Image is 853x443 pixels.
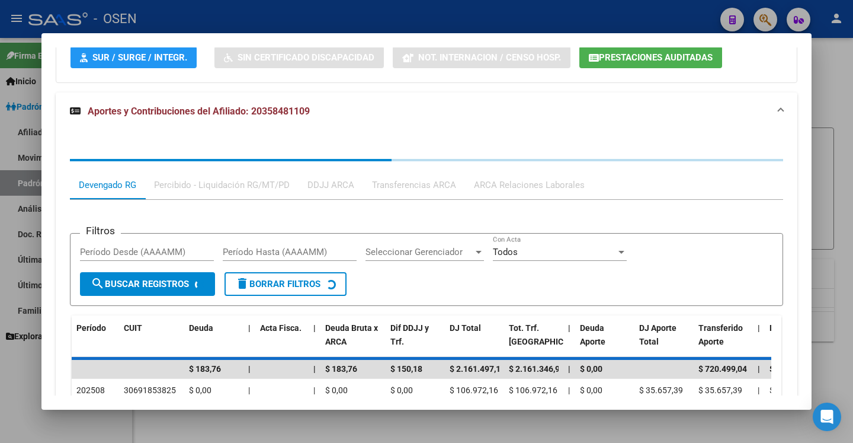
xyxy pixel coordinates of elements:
[698,323,743,346] span: Transferido Aporte
[365,247,473,257] span: Seleccionar Gerenciador
[76,385,105,395] span: 202508
[568,385,570,395] span: |
[450,385,498,395] span: $ 106.972,16
[80,224,121,237] h3: Filtros
[599,52,713,63] span: Prestaciones Auditadas
[450,364,505,374] span: $ 2.161.497,11
[386,315,445,368] datatable-header-cell: Dif DDJJ y Trf.
[76,323,106,333] span: Período
[758,323,760,333] span: |
[509,385,557,395] span: $ 106.972,16
[769,385,792,395] span: $ 0,00
[390,323,429,346] span: Dif DDJJ y Trf.
[91,279,189,289] span: Buscar Registros
[698,385,742,395] span: $ 35.657,39
[634,315,694,368] datatable-header-cell: DJ Aporte Total
[580,385,602,395] span: $ 0,00
[445,315,504,368] datatable-header-cell: DJ Total
[88,106,310,117] span: Aportes y Contribuciones del Afiliado: 20358481109
[72,315,119,368] datatable-header-cell: Período
[255,315,309,368] datatable-header-cell: Acta Fisca.
[418,52,561,63] span: Not. Internacion / Censo Hosp.
[504,315,563,368] datatable-header-cell: Tot. Trf. Bruto
[124,323,142,333] span: CUIT
[248,323,251,333] span: |
[568,364,570,374] span: |
[509,364,565,374] span: $ 2.161.346,93
[580,364,602,374] span: $ 0,00
[325,364,357,374] span: $ 183,76
[568,323,570,333] span: |
[758,364,760,374] span: |
[493,247,518,257] span: Todos
[313,364,316,374] span: |
[563,315,575,368] datatable-header-cell: |
[260,323,302,333] span: Acta Fisca.
[235,279,320,289] span: Borrar Filtros
[694,315,753,368] datatable-header-cell: Transferido Aporte
[124,384,176,397] div: 30691853825
[313,385,315,395] span: |
[92,52,187,63] span: SUR / SURGE / INTEGR.
[248,385,250,395] span: |
[325,323,378,346] span: Deuda Bruta x ARCA
[474,179,585,192] div: ARCA Relaciones Laborales
[91,276,105,291] mat-icon: search
[225,272,347,296] button: Borrar Filtros
[390,364,422,374] span: $ 150,18
[325,385,348,395] span: $ 0,00
[813,403,841,431] div: Open Intercom Messenger
[189,385,211,395] span: $ 0,00
[769,323,818,333] span: Deuda Contr.
[238,52,374,63] span: Sin Certificado Discapacidad
[214,46,384,68] button: Sin Certificado Discapacidad
[509,323,589,346] span: Tot. Trf. [GEOGRAPHIC_DATA]
[639,385,683,395] span: $ 35.657,39
[390,385,413,395] span: $ 0,00
[765,315,824,368] datatable-header-cell: Deuda Contr.
[309,315,320,368] datatable-header-cell: |
[70,46,197,68] button: SUR / SURGE / INTEGR.
[248,364,251,374] span: |
[580,323,605,346] span: Deuda Aporte
[372,179,456,192] div: Transferencias ARCA
[154,179,290,192] div: Percibido - Liquidación RG/MT/PD
[184,315,243,368] datatable-header-cell: Deuda
[56,93,797,130] mat-expansion-panel-header: Aportes y Contribuciones del Afiliado: 20358481109
[579,46,722,68] button: Prestaciones Auditadas
[235,276,249,291] mat-icon: delete
[575,315,634,368] datatable-header-cell: Deuda Aporte
[320,315,386,368] datatable-header-cell: Deuda Bruta x ARCA
[243,315,255,368] datatable-header-cell: |
[189,323,213,333] span: Deuda
[753,315,765,368] datatable-header-cell: |
[119,315,184,368] datatable-header-cell: CUIT
[189,364,221,374] span: $ 183,76
[313,323,316,333] span: |
[639,323,676,346] span: DJ Aporte Total
[393,46,570,68] button: Not. Internacion / Censo Hosp.
[307,179,354,192] div: DDJJ ARCA
[79,179,136,192] div: Devengado RG
[769,364,801,374] span: $ 150,25
[698,364,747,374] span: $ 720.499,04
[758,385,759,395] span: |
[80,272,215,296] button: Buscar Registros
[450,323,481,333] span: DJ Total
